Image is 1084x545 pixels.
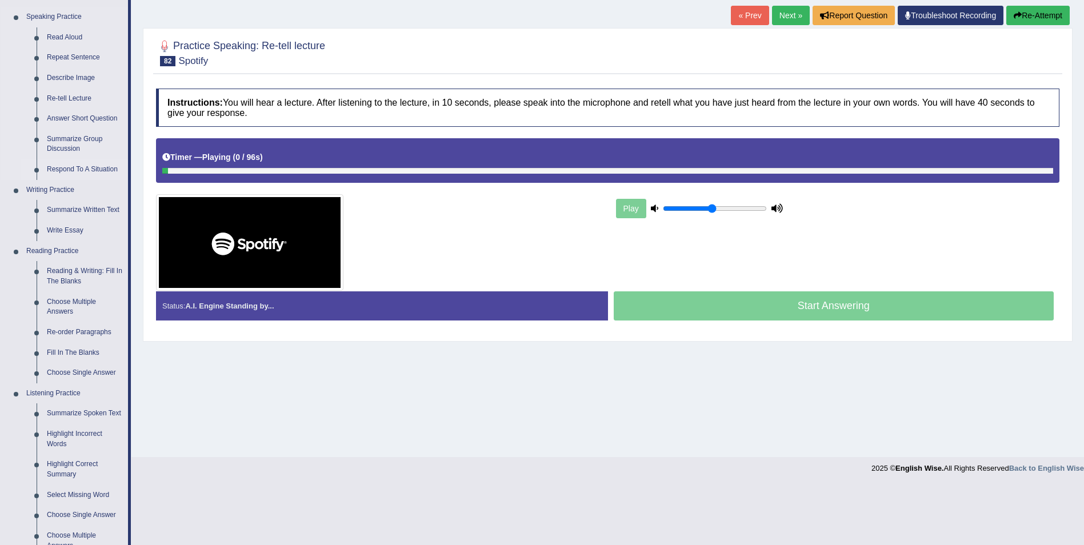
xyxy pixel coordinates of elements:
strong: A.I. Engine Standing by... [185,302,274,310]
a: Answer Short Question [42,109,128,129]
a: Repeat Sentence [42,47,128,68]
a: Choose Multiple Answers [42,292,128,322]
b: ( [233,153,235,162]
h4: You will hear a lecture. After listening to the lecture, in 10 seconds, please speak into the mic... [156,89,1059,127]
a: Back to English Wise [1009,464,1084,472]
b: Playing [202,153,231,162]
div: Status: [156,291,608,320]
a: Read Aloud [42,27,128,48]
a: Speaking Practice [21,7,128,27]
a: Choose Single Answer [42,505,128,526]
h5: Timer — [162,153,263,162]
h2: Practice Speaking: Re-tell lecture [156,38,325,66]
a: Describe Image [42,68,128,89]
a: Highlight Correct Summary [42,454,128,484]
a: Reading Practice [21,241,128,262]
div: 2025 © All Rights Reserved [871,457,1084,474]
a: Next » [772,6,810,25]
a: Select Missing Word [42,485,128,506]
button: Re-Attempt [1006,6,1070,25]
a: « Prev [731,6,769,25]
a: Summarize Written Text [42,200,128,221]
a: Fill In The Blanks [42,343,128,363]
a: Summarize Spoken Text [42,403,128,424]
a: Listening Practice [21,383,128,404]
b: Instructions: [167,98,223,107]
strong: English Wise. [895,464,943,472]
a: Writing Practice [21,180,128,201]
b: 0 / 96s [235,153,260,162]
a: Troubleshoot Recording [898,6,1003,25]
b: ) [260,153,263,162]
small: Spotify [178,55,208,66]
a: Reading & Writing: Fill In The Blanks [42,261,128,291]
button: Report Question [813,6,895,25]
a: Choose Single Answer [42,363,128,383]
a: Respond To A Situation [42,159,128,180]
a: Re-order Paragraphs [42,322,128,343]
a: Re-tell Lecture [42,89,128,109]
a: Write Essay [42,221,128,241]
a: Summarize Group Discussion [42,129,128,159]
span: 82 [160,56,175,66]
a: Highlight Incorrect Words [42,424,128,454]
